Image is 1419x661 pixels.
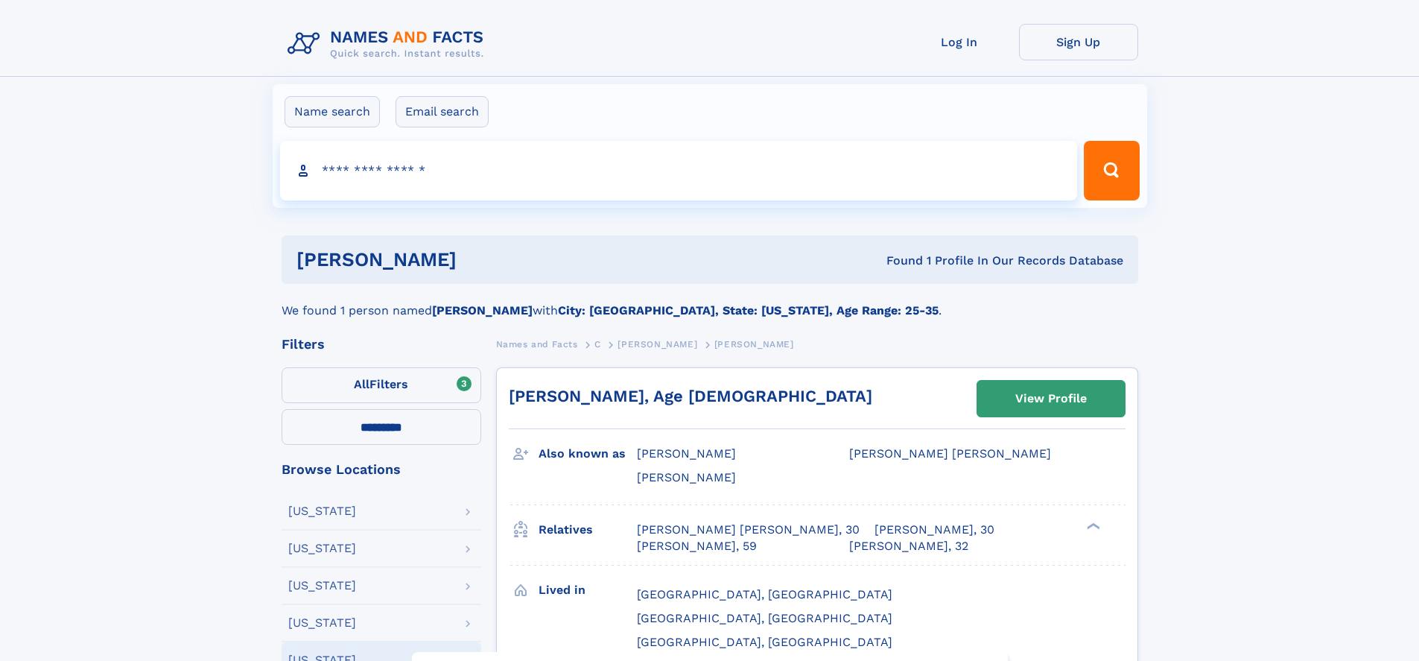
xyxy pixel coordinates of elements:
[432,303,533,317] b: [PERSON_NAME]
[637,446,736,461] span: [PERSON_NAME]
[288,580,356,592] div: [US_STATE]
[282,463,481,476] div: Browse Locations
[285,96,380,127] label: Name search
[1015,382,1087,416] div: View Profile
[637,587,892,601] span: [GEOGRAPHIC_DATA], [GEOGRAPHIC_DATA]
[594,339,601,350] span: C
[539,517,637,543] h3: Relatives
[282,284,1138,320] div: We found 1 person named with .
[594,335,601,353] a: C
[396,96,489,127] label: Email search
[280,141,1078,200] input: search input
[671,253,1123,269] div: Found 1 Profile In Our Records Database
[296,250,672,269] h1: [PERSON_NAME]
[637,522,860,538] a: [PERSON_NAME] [PERSON_NAME], 30
[637,538,757,554] a: [PERSON_NAME], 59
[977,381,1125,417] a: View Profile
[874,522,994,538] a: [PERSON_NAME], 30
[282,367,481,403] label: Filters
[849,538,968,554] a: [PERSON_NAME], 32
[282,338,481,351] div: Filters
[558,303,939,317] b: City: [GEOGRAPHIC_DATA], State: [US_STATE], Age Range: 25-35
[849,446,1051,461] span: [PERSON_NAME] [PERSON_NAME]
[354,377,369,391] span: All
[900,24,1019,60] a: Log In
[288,505,356,517] div: [US_STATE]
[282,24,496,64] img: Logo Names and Facts
[637,635,892,649] span: [GEOGRAPHIC_DATA], [GEOGRAPHIC_DATA]
[637,611,892,625] span: [GEOGRAPHIC_DATA], [GEOGRAPHIC_DATA]
[618,335,697,353] a: [PERSON_NAME]
[1083,521,1101,531] div: ❯
[496,335,578,353] a: Names and Facts
[509,387,872,405] a: [PERSON_NAME], Age [DEMOGRAPHIC_DATA]
[539,441,637,467] h3: Also known as
[288,543,356,554] div: [US_STATE]
[539,578,637,603] h3: Lived in
[288,617,356,629] div: [US_STATE]
[1019,24,1138,60] a: Sign Up
[618,339,697,350] span: [PERSON_NAME]
[714,339,794,350] span: [PERSON_NAME]
[1084,141,1139,200] button: Search Button
[637,470,736,484] span: [PERSON_NAME]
